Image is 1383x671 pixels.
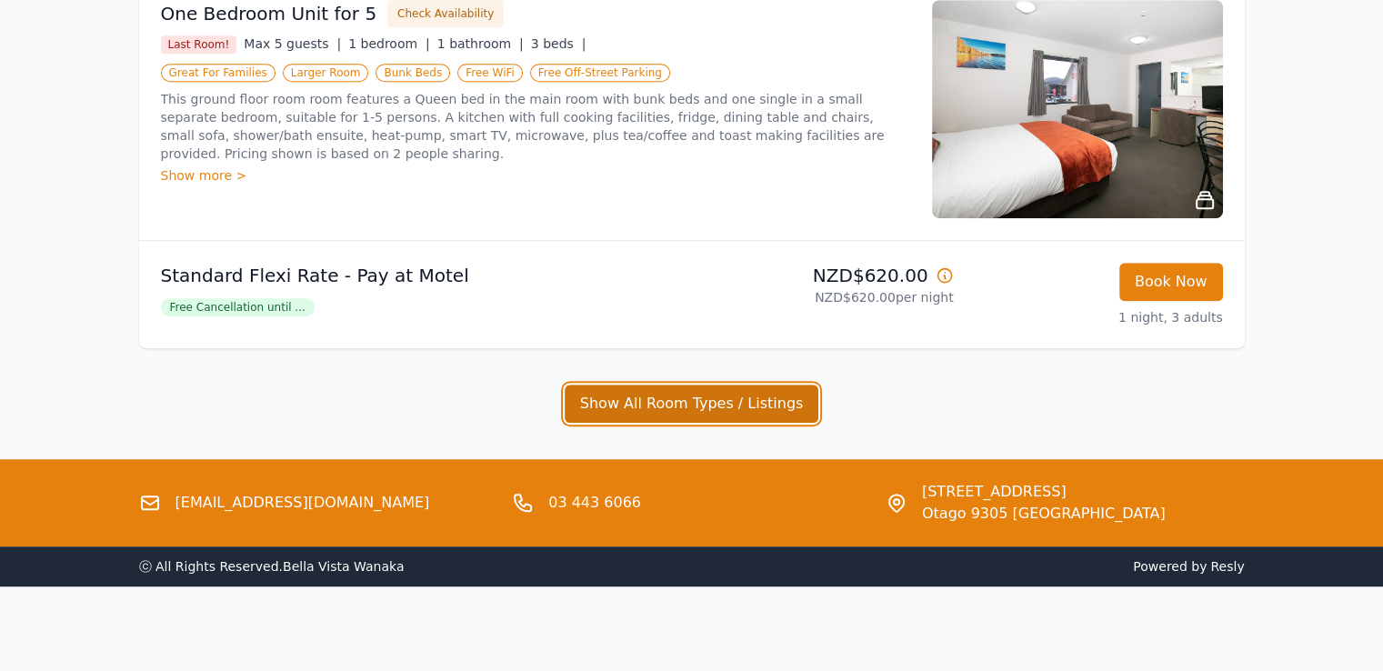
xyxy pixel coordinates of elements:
[699,263,954,288] p: NZD$620.00
[699,288,954,306] p: NZD$620.00 per night
[161,166,910,185] div: Show more >
[283,64,369,82] span: Larger Room
[348,36,430,51] span: 1 bedroom |
[161,35,237,54] span: Last Room!
[457,64,523,82] span: Free WiFi
[161,64,276,82] span: Great For Families
[968,308,1223,326] p: 1 night, 3 adults
[161,90,910,163] p: This ground floor room room features a Queen bed in the main room with bunk beds and one single i...
[139,559,405,574] span: ⓒ All Rights Reserved. Bella Vista Wanaka
[922,481,1166,503] span: [STREET_ADDRESS]
[161,298,315,316] span: Free Cancellation until ...
[565,385,819,423] button: Show All Room Types / Listings
[376,64,450,82] span: Bunk Beds
[531,36,586,51] span: 3 beds |
[161,263,685,288] p: Standard Flexi Rate - Pay at Motel
[175,492,430,514] a: [EMAIL_ADDRESS][DOMAIN_NAME]
[161,1,377,26] h3: One Bedroom Unit for 5
[437,36,524,51] span: 1 bathroom |
[922,503,1166,525] span: Otago 9305 [GEOGRAPHIC_DATA]
[1119,263,1223,301] button: Book Now
[530,64,670,82] span: Free Off-Street Parking
[548,492,641,514] a: 03 443 6066
[699,557,1245,576] span: Powered by
[1210,559,1244,574] a: Resly
[244,36,341,51] span: Max 5 guests |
